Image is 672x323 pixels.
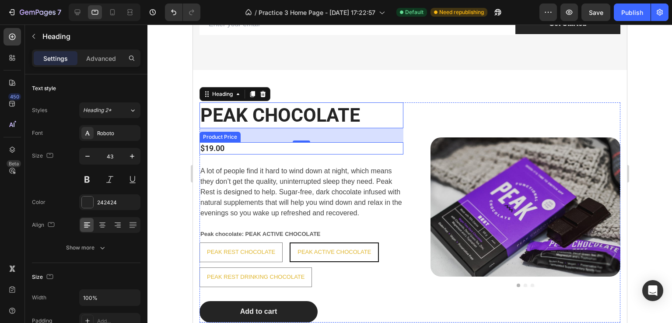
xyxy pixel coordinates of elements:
div: Text style [32,84,56,92]
div: Publish [621,8,643,17]
span: Heading 2* [83,106,112,114]
div: Roboto [97,130,138,137]
div: 242424 [97,199,138,207]
div: 450 [8,93,21,100]
button: Publish [614,4,651,21]
span: Practice 3 Home Page - [DATE] 17:22:57 [259,8,375,17]
input: Auto [80,290,140,305]
div: Show more [66,243,107,252]
div: Align [32,219,56,231]
div: Undo/Redo [165,4,200,21]
div: Beta [7,160,21,167]
p: Heading [42,31,137,42]
button: Dot [331,259,334,263]
button: Dot [324,259,327,263]
div: Open Intercom Messenger [642,280,663,301]
p: Settings [43,54,68,63]
p: Advanced [86,54,116,63]
div: Color [32,198,45,206]
div: Width [32,294,46,302]
button: 7 [3,4,65,21]
button: Dot [338,259,341,263]
button: Save [581,4,610,21]
button: Heading 2* [79,102,140,118]
div: Font [32,129,43,137]
div: Styles [32,106,47,114]
iframe: Design area [193,25,627,323]
button: Show more [32,240,140,256]
p: 7 [57,7,61,18]
span: Default [405,8,423,16]
span: Save [589,9,603,16]
span: / [255,8,257,17]
div: Size [32,150,55,162]
div: Size [32,271,55,283]
span: Need republishing [439,8,484,16]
